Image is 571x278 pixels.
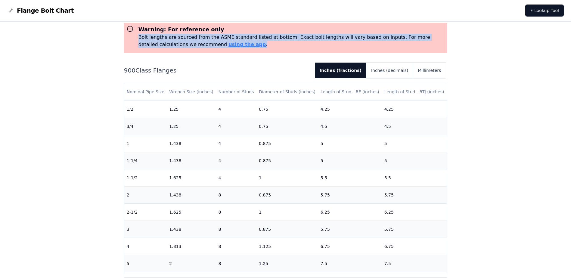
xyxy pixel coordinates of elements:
td: 1.438 [167,152,216,169]
td: 0.875 [256,135,318,152]
td: 8 [216,255,256,272]
td: 6.75 [382,238,447,255]
td: 8 [216,203,256,221]
td: 1.25 [256,255,318,272]
td: 4 [216,118,256,135]
span: Flange Bolt Chart [17,6,74,15]
img: Flange Bolt Chart Logo [7,7,14,14]
td: 8 [216,186,256,203]
a: ⚡ Lookup Tool [525,5,564,17]
td: 6.75 [318,238,382,255]
td: 1.813 [167,238,216,255]
h2: 900 Class Flanges [124,66,310,75]
td: 2 [124,186,167,203]
td: 5 [318,152,382,169]
td: 2 [167,255,216,272]
a: Flange Bolt Chart LogoFlange Bolt Chart [7,6,74,15]
td: 1.438 [167,221,216,238]
td: 1.625 [167,203,216,221]
td: 7.5 [318,255,382,272]
td: 7.5 [382,255,447,272]
td: 0.75 [256,100,318,118]
td: 8 [216,238,256,255]
td: 1.438 [167,186,216,203]
td: 1.625 [167,169,216,186]
th: Nominal Pipe Size [124,83,167,100]
td: 0.875 [256,186,318,203]
td: 5 [318,135,382,152]
th: Diameter of Studs (inches) [256,83,318,100]
td: 5.5 [318,169,382,186]
td: 4 [216,169,256,186]
td: 4.5 [382,118,447,135]
td: 0.875 [256,221,318,238]
td: 6.25 [382,203,447,221]
td: 0.875 [256,152,318,169]
button: Inches (decimals) [366,63,413,78]
td: 1.125 [256,238,318,255]
td: 1.25 [167,118,216,135]
td: 6.25 [318,203,382,221]
td: 1.438 [167,135,216,152]
td: 1 [124,135,167,152]
td: 0.75 [256,118,318,135]
td: 1 [256,203,318,221]
p: Bolt lengths are sourced from the ASME standard listed at bottom. Exact bolt lengths will vary ba... [138,34,445,48]
td: 1-1/2 [124,169,167,186]
td: 3/4 [124,118,167,135]
td: 2-1/2 [124,203,167,221]
td: 5.75 [382,221,447,238]
td: 8 [216,221,256,238]
h3: Warning: For reference only [138,25,445,34]
th: Length of Stud - RTJ (inches) [382,83,447,100]
th: Length of Stud - RF (inches) [318,83,382,100]
td: 1/2 [124,100,167,118]
button: Inches (fractions) [315,63,366,78]
button: Millimeters [413,63,446,78]
td: 5.75 [318,221,382,238]
td: 5.75 [318,186,382,203]
td: 4 [216,152,256,169]
td: 1-1/4 [124,152,167,169]
td: 4.25 [318,100,382,118]
td: 1.25 [167,100,216,118]
td: 4.25 [382,100,447,118]
td: 3 [124,221,167,238]
td: 4.5 [318,118,382,135]
td: 5.75 [382,186,447,203]
td: 5 [382,152,447,169]
td: 4 [124,238,167,255]
th: Number of Studs [216,83,256,100]
td: 1 [256,169,318,186]
td: 5.5 [382,169,447,186]
td: 4 [216,135,256,152]
td: 4 [216,100,256,118]
td: 5 [124,255,167,272]
td: 5 [382,135,447,152]
a: using the app [228,42,266,47]
th: Wrench Size (inches) [167,83,216,100]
